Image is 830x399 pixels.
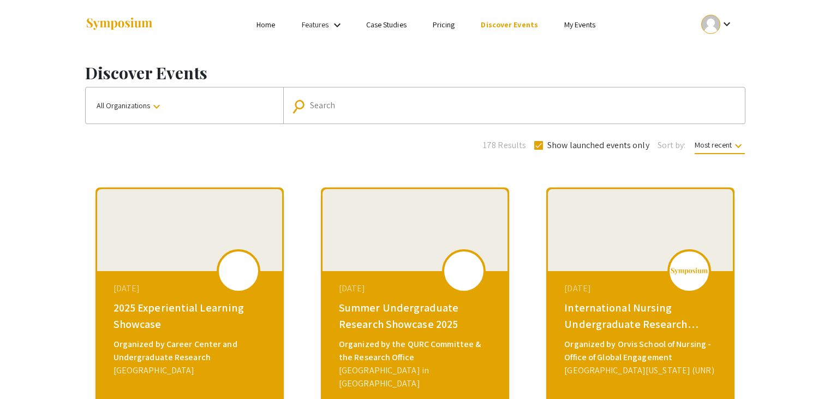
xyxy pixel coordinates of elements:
[483,139,526,152] span: 178 Results
[85,63,745,83] h1: Discover Events
[547,139,649,152] span: Show launched events only
[670,267,708,275] img: logo_v2.png
[481,20,538,30] a: Discover Events
[720,17,733,31] mat-icon: Expand account dropdown
[256,20,275,30] a: Home
[564,282,719,295] div: [DATE]
[339,282,494,295] div: [DATE]
[114,282,268,295] div: [DATE]
[366,20,407,30] a: Case Studies
[150,100,163,113] mat-icon: keyboard_arrow_down
[331,19,344,32] mat-icon: Expand Features list
[86,87,283,124] button: All Organizations
[339,338,494,364] div: Organized by the QURC Committee & the Research Office
[690,12,745,37] button: Expand account dropdown
[686,135,754,155] button: Most recent
[97,101,163,110] span: All Organizations
[114,300,268,332] div: 2025 Experiential Learning Showcase
[658,139,686,152] span: Sort by:
[339,300,494,332] div: Summer Undergraduate Research Showcase 2025
[294,97,309,116] mat-icon: Search
[433,20,455,30] a: Pricing
[784,350,822,391] iframe: Chat
[564,20,595,30] a: My Events
[564,338,719,364] div: Organized by Orvis School of Nursing - Office of Global Engagement
[732,139,745,152] mat-icon: keyboard_arrow_down
[339,364,494,390] div: [GEOGRAPHIC_DATA] in [GEOGRAPHIC_DATA]
[302,20,329,30] a: Features
[114,364,268,377] div: [GEOGRAPHIC_DATA]
[695,140,745,154] span: Most recent
[564,364,719,377] div: [GEOGRAPHIC_DATA][US_STATE] (UNR)
[114,338,268,364] div: Organized by Career Center and Undergraduate Research
[85,17,153,32] img: Symposium by ForagerOne
[564,300,719,332] div: International Nursing Undergraduate Research Symposium (INURS)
